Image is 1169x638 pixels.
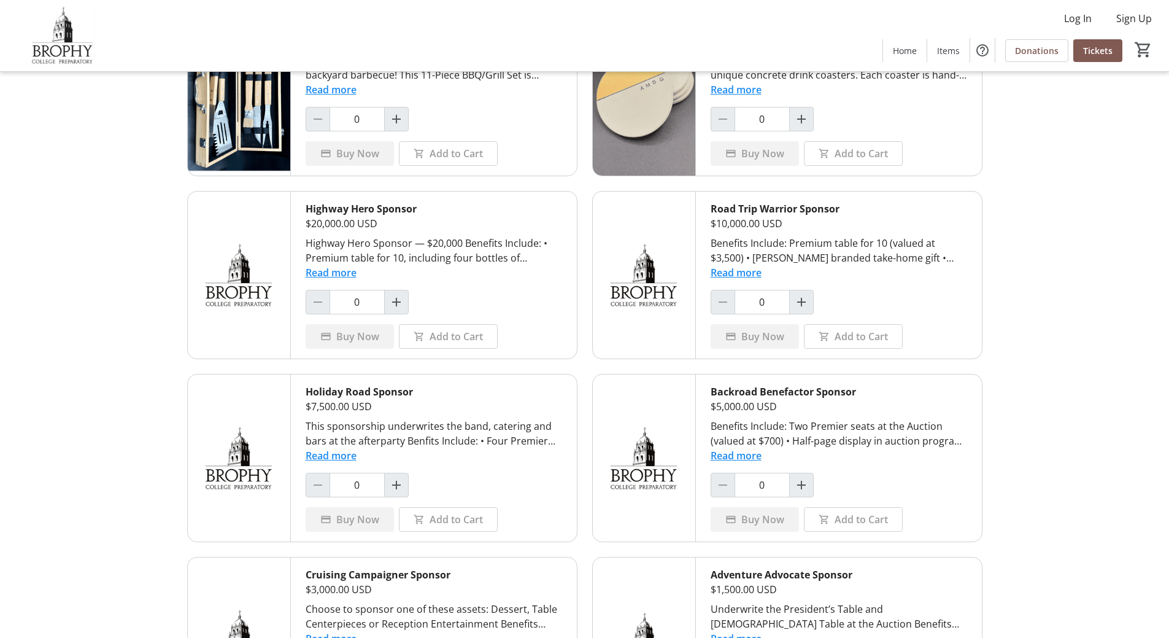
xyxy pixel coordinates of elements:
div: Benefits Include: Two Premier seats at the Auction (valued at $700) • Half-page display in auctio... [711,419,967,448]
img: Highway Hero Sponsor [188,192,290,359]
img: Brophy College Preparatory 's Logo [7,5,117,66]
div: $5,000.00 USD [711,399,967,414]
button: Cart [1132,39,1154,61]
div: Highway Hero Sponsor — $20,000 Benefits Include: • Premium table for 10, including four bottles o... [306,236,562,265]
div: Road Trip Warrior Sponsor [711,201,967,216]
span: Items [937,44,960,57]
input: BBQ Set Quantity [330,107,385,131]
span: Log In [1064,11,1092,26]
span: Tickets [1083,44,1113,57]
div: Holiday Road Sponsor [306,384,562,399]
div: Adventure Advocate Sponsor [711,567,967,582]
input: Coasters Quantity [735,107,790,131]
a: Tickets [1073,39,1122,62]
div: Benefits Include: Premium table for 10 (valued at $3,500) • [PERSON_NAME] branded take-home gift ... [711,236,967,265]
div: This sponsorship underwrites the band, catering and bars at the afterparty Benfits Include: • Fou... [306,419,562,448]
span: Sign Up [1116,11,1152,26]
img: Backroad Benefactor Sponsor [593,375,695,542]
img: BBQ Set [188,9,290,176]
div: $10,000.00 USD [711,216,967,231]
button: Help [970,38,995,63]
img: Road Trip Warrior Sponsor [593,192,695,359]
button: Increment by one [790,473,813,497]
input: Road Trip Warrior Sponsor Quantity [735,290,790,314]
span: Donations [1015,44,1059,57]
img: Coasters [593,9,695,176]
div: $7,500.00 USD [306,399,562,414]
button: Increment by one [385,290,408,314]
div: Choose to sponsor one of these assets: Dessert, Table Centerpieces or Reception Entertainment Ben... [306,602,562,631]
div: $20,000.00 USD [306,216,562,231]
button: Increment by one [385,473,408,497]
div: Backroad Benefactor Sponsor [711,384,967,399]
button: Read more [306,265,357,280]
button: Read more [711,448,762,463]
input: Holiday Road Sponsor Quantity [330,473,385,497]
button: Log In [1054,9,1101,28]
div: Highway Hero Sponsor [306,201,562,216]
button: Increment by one [790,290,813,314]
div: $3,000.00 USD [306,582,562,597]
span: Home [893,44,917,57]
button: Read more [306,448,357,463]
button: Read more [711,82,762,97]
button: Increment by one [790,107,813,131]
a: Donations [1005,39,1068,62]
div: $1,500.00 USD [711,582,967,597]
button: Read more [306,82,357,97]
div: Cruising Campaigner Sponsor [306,567,562,582]
input: Backroad Benefactor Sponsor Quantity [735,473,790,497]
button: Increment by one [385,107,408,131]
button: Sign Up [1106,9,1162,28]
a: Items [927,39,970,62]
div: Underwrite the President’s Table and [DEMOGRAPHIC_DATA] Table at the Auction Benefits Include: • ... [711,602,967,631]
button: Read more [711,265,762,280]
input: Highway Hero Sponsor Quantity [330,290,385,314]
a: Home [883,39,927,62]
img: Holiday Road Sponsor [188,375,290,542]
